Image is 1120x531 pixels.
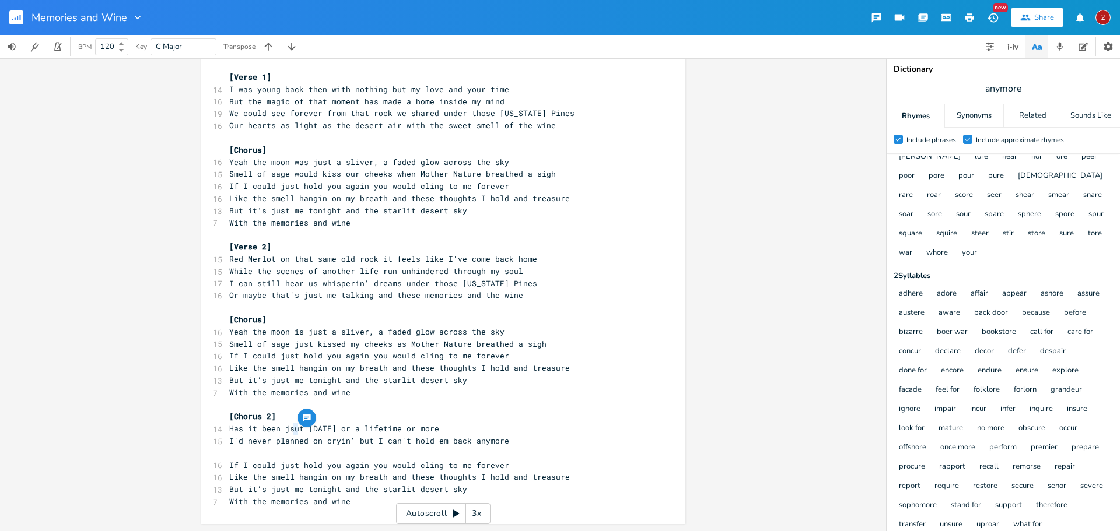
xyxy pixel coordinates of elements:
button: affair [971,289,988,299]
button: uproar [977,520,999,530]
button: back door [974,308,1008,318]
button: explore [1052,366,1079,376]
button: concur [899,347,921,357]
button: call for [1030,328,1053,337]
button: sure [1059,229,1074,239]
button: appear [1002,289,1027,299]
span: [Chorus] [229,145,267,155]
button: transfer [899,520,926,530]
button: infer [1000,405,1016,414]
div: Share [1034,12,1054,23]
span: [Chorus 2] [229,411,276,421]
span: Smell of sage would kiss our cheeks when Mother Nature breathed a sigh [229,168,556,179]
button: steer [971,229,989,239]
button: report [899,481,921,491]
button: lore [975,152,988,162]
button: forlorn [1014,385,1037,395]
button: near [1002,152,1017,162]
button: care for [1067,328,1093,337]
button: snare [1083,191,1102,201]
button: score [955,191,973,201]
button: aware [939,308,960,318]
button: premier [1031,443,1058,453]
div: New [993,3,1008,12]
span: I can still hear us whisperin' dreams under those [US_STATE] Pines [229,278,537,289]
div: Include phrases [907,136,956,143]
button: obscure [1019,424,1045,434]
span: Has it been jsut [DATE] or a lifetime or more [229,423,439,434]
button: shear [1016,191,1034,201]
button: look for [899,424,925,434]
span: Memories and Wine [32,12,127,23]
span: If I could just hold you again you would cling to me forever [229,181,509,191]
button: require [935,481,959,491]
button: pore [929,171,944,181]
button: severe [1080,481,1103,491]
div: Rhymes [887,104,944,128]
div: Related [1004,104,1062,128]
span: While the scenes of another life run unhindered through my soul [229,266,523,276]
button: decor [975,347,994,357]
button: no more [977,424,1005,434]
span: I'd never planned on cryin' but I can't hold em back anymore [229,435,509,446]
button: inquire [1030,405,1053,414]
div: 3x [466,503,487,524]
button: occur [1059,424,1077,434]
button: senor [1048,481,1066,491]
span: With the memories and wine [229,217,351,228]
button: procure [899,462,925,472]
span: Our hearts as light as the desert air with the sweet smell of the wine [229,120,556,131]
button: despair [1040,347,1066,357]
button: sphere [1018,210,1041,220]
span: But it’s just me tonight and the starlit desert sky [229,375,467,385]
button: what for [1013,520,1042,530]
span: Yeah the moon was just a sliver, a faded glow across the sky [229,157,509,167]
button: war [899,248,912,258]
span: anymore [985,82,1022,96]
button: soar [899,210,914,220]
span: We could see forever from that rock we shared under those [US_STATE] Pines [229,108,575,118]
button: sophomore [899,501,937,511]
span: With the memories and wine [229,387,351,398]
button: defer [1008,347,1026,357]
button: square [899,229,922,239]
button: pure [988,171,1004,181]
div: Key [135,43,147,50]
span: If I could just hold you again you would cling to me forever [229,460,509,470]
button: unsure [940,520,963,530]
button: Share [1011,8,1063,27]
div: BPM [78,44,92,50]
button: insure [1067,405,1087,414]
button: New [981,7,1005,28]
button: before [1064,308,1086,318]
span: [Chorus] [229,314,267,325]
button: bizarre [899,328,923,337]
button: your [962,248,977,258]
button: pour [958,171,974,181]
button: perform [989,443,1017,453]
button: nor [1031,152,1042,162]
button: peer [1081,152,1097,162]
button: support [995,501,1022,511]
span: Yeah the moon is just a sliver, a faded glow across the sky [229,326,505,337]
button: folklore [974,385,1000,395]
span: [Verse 2] [229,241,271,252]
div: Transpose [223,43,256,50]
span: But the magic of that moment has made a home inside my mind [229,96,505,107]
button: grandeur [1051,385,1082,395]
button: whore [926,248,948,258]
button: declare [935,347,961,357]
div: Synonyms [945,104,1003,128]
button: spur [1088,210,1104,220]
button: because [1022,308,1050,318]
span: [Verse 1] [229,72,271,82]
button: sore [928,210,942,220]
button: rare [899,191,913,201]
button: poor [899,171,915,181]
button: stir [1003,229,1014,239]
button: roar [927,191,941,201]
span: Red Merlot on that same old rock it feels like I've come back home [229,254,537,264]
button: repair [1055,462,1075,472]
button: spare [985,210,1004,220]
button: prepare [1072,443,1099,453]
